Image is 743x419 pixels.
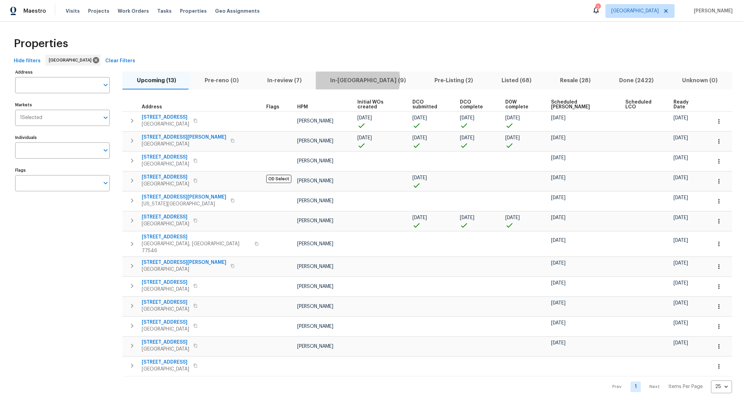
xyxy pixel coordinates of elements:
[15,136,110,140] label: Individuals
[297,198,333,203] span: [PERSON_NAME]
[297,344,333,349] span: [PERSON_NAME]
[101,146,110,155] button: Open
[142,194,226,201] span: [STREET_ADDRESS][PERSON_NAME]
[551,281,566,286] span: [DATE]
[551,301,566,305] span: [DATE]
[142,221,189,227] span: [GEOGRAPHIC_DATA]
[551,261,566,266] span: [DATE]
[595,4,600,11] div: 7
[142,339,189,346] span: [STREET_ADDRESS]
[412,100,448,109] span: DCO submitted
[424,76,483,85] span: Pre-Listing (2)
[711,378,732,396] div: 25
[142,181,189,187] span: [GEOGRAPHIC_DATA]
[674,175,688,180] span: [DATE]
[142,346,189,353] span: [GEOGRAPHIC_DATA]
[460,116,474,120] span: [DATE]
[15,70,110,74] label: Address
[674,100,700,109] span: Ready Date
[142,134,226,141] span: [STREET_ADDRESS][PERSON_NAME]
[550,76,601,85] span: Resale (28)
[505,136,520,140] span: [DATE]
[142,266,226,273] span: [GEOGRAPHIC_DATA]
[460,215,474,220] span: [DATE]
[674,301,688,305] span: [DATE]
[609,76,664,85] span: Done (2422)
[551,238,566,243] span: [DATE]
[142,240,250,254] span: [GEOGRAPHIC_DATA], [GEOGRAPHIC_DATA] 77546
[674,281,688,286] span: [DATE]
[103,55,138,67] button: Clear Filters
[674,215,688,220] span: [DATE]
[625,100,662,109] span: Scheduled LCO
[606,380,732,393] nav: Pagination Navigation
[674,261,688,266] span: [DATE]
[194,76,249,85] span: Pre-reno (0)
[101,178,110,188] button: Open
[611,8,659,14] span: [GEOGRAPHIC_DATA]
[674,341,688,345] span: [DATE]
[297,241,333,246] span: [PERSON_NAME]
[412,116,427,120] span: [DATE]
[142,121,189,128] span: [GEOGRAPHIC_DATA]
[297,139,333,143] span: [PERSON_NAME]
[412,215,427,220] span: [DATE]
[15,103,110,107] label: Markets
[551,136,566,140] span: [DATE]
[551,100,614,109] span: Scheduled [PERSON_NAME]
[15,168,110,172] label: Flags
[88,8,109,14] span: Projects
[320,76,416,85] span: In-[GEOGRAPHIC_DATA] (9)
[460,100,494,109] span: DCO complete
[551,341,566,345] span: [DATE]
[551,215,566,220] span: [DATE]
[297,159,333,163] span: [PERSON_NAME]
[142,201,226,207] span: [US_STATE][GEOGRAPHIC_DATA]
[142,326,189,333] span: [GEOGRAPHIC_DATA]
[674,136,688,140] span: [DATE]
[142,174,189,181] span: [STREET_ADDRESS]
[127,76,186,85] span: Upcoming (13)
[142,154,189,161] span: [STREET_ADDRESS]
[142,366,189,373] span: [GEOGRAPHIC_DATA]
[674,116,688,120] span: [DATE]
[505,100,539,109] span: D0W complete
[674,321,688,325] span: [DATE]
[14,40,68,47] span: Properties
[142,286,189,293] span: [GEOGRAPHIC_DATA]
[142,259,226,266] span: [STREET_ADDRESS][PERSON_NAME]
[101,113,110,122] button: Open
[357,116,372,120] span: [DATE]
[460,136,474,140] span: [DATE]
[118,8,149,14] span: Work Orders
[357,100,401,109] span: Initial WOs created
[412,136,427,140] span: [DATE]
[674,195,688,200] span: [DATE]
[101,80,110,90] button: Open
[297,105,308,109] span: HPM
[14,57,41,65] span: Hide filters
[142,214,189,221] span: [STREET_ADDRESS]
[297,324,333,329] span: [PERSON_NAME]
[180,8,207,14] span: Properties
[215,8,260,14] span: Geo Assignments
[142,279,189,286] span: [STREET_ADDRESS]
[297,179,333,183] span: [PERSON_NAME]
[297,264,333,269] span: [PERSON_NAME]
[142,299,189,306] span: [STREET_ADDRESS]
[668,383,703,390] p: Items Per Page
[551,321,566,325] span: [DATE]
[142,114,189,121] span: [STREET_ADDRESS]
[11,55,43,67] button: Hide filters
[45,55,100,66] div: [GEOGRAPHIC_DATA]
[142,359,189,366] span: [STREET_ADDRESS]
[297,119,333,123] span: [PERSON_NAME]
[142,161,189,168] span: [GEOGRAPHIC_DATA]
[266,105,279,109] span: Flags
[142,105,162,109] span: Address
[157,9,172,13] span: Tasks
[672,76,728,85] span: Unknown (0)
[142,319,189,326] span: [STREET_ADDRESS]
[20,115,42,121] span: 1 Selected
[691,8,733,14] span: [PERSON_NAME]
